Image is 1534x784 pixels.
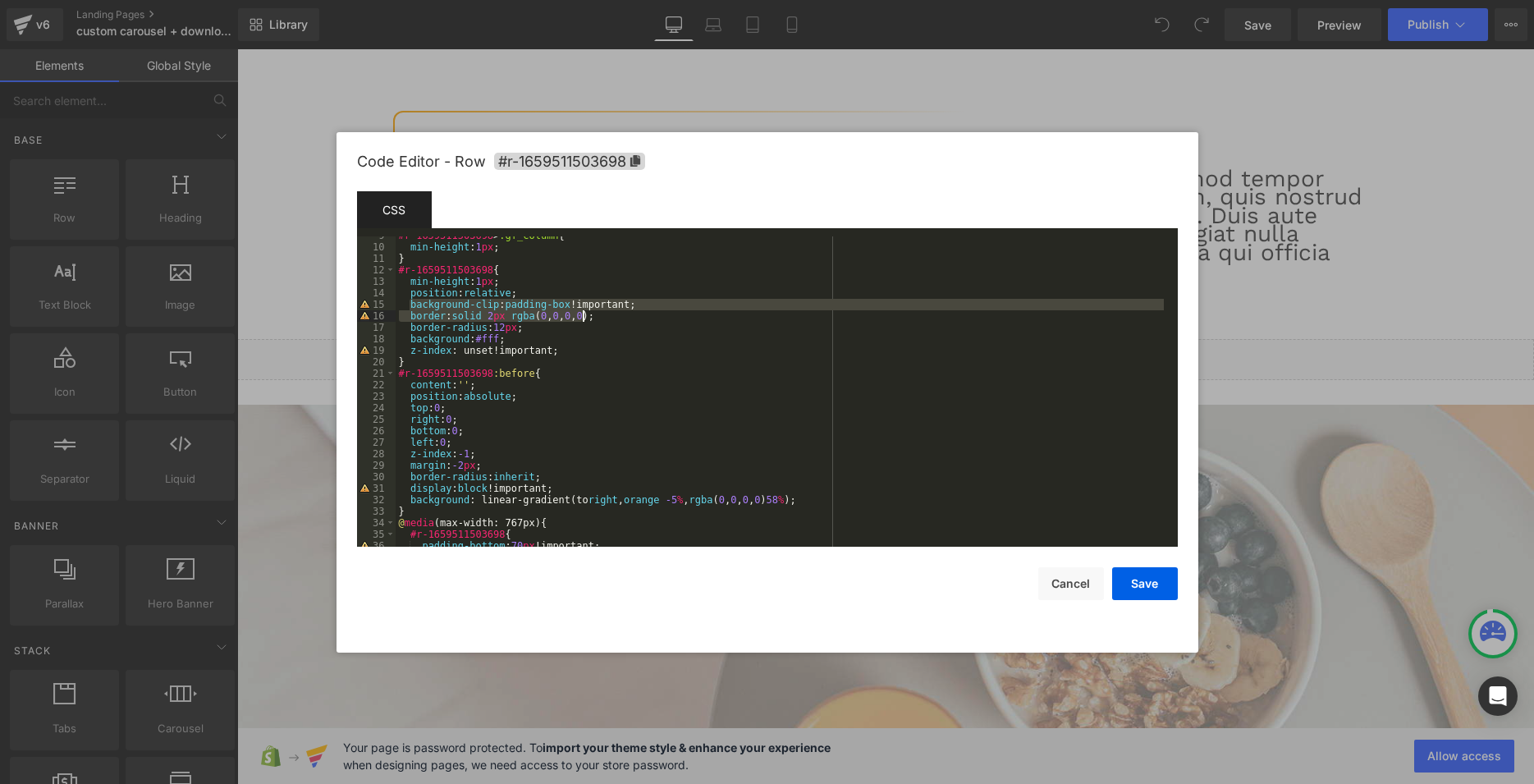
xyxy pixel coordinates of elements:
div: 31 [357,483,396,494]
div: 33 [357,506,396,517]
div: 16 [357,310,396,322]
div: 28 [357,448,396,460]
div: 27 [357,437,396,448]
div: Open Intercom Messenger [1478,676,1518,716]
div: 24 [357,402,396,414]
div: 14 [357,287,396,299]
button: Save [1112,567,1178,600]
span: Code Editor - Row [357,153,486,170]
div: 15 [357,299,396,310]
span: Click to copy [494,153,645,170]
div: 29 [357,460,396,471]
div: 17 [357,322,396,333]
div: 13 [357,276,396,287]
div: 11 [357,253,396,264]
div: 26 [357,425,396,437]
div: 21 [357,368,396,379]
div: 23 [357,391,396,402]
div: 22 [357,379,396,391]
div: 10 [357,241,396,253]
div: 19 [357,345,396,356]
div: CSS [357,191,432,228]
div: 12 [357,264,396,276]
p: Lorem ipsum dolor sit amet, consectetur adipiscing elit, sed do eiusmod tempor incididunt ut labo... [170,121,1127,231]
div: 18 [357,333,396,345]
h1: Your heading text goes here [168,544,1129,580]
div: 36 [357,540,396,552]
div: 30 [357,471,396,483]
button: Cancel [1038,567,1104,600]
div: 20 [357,356,396,368]
div: 34 [357,517,396,529]
div: 32 [357,494,396,506]
div: 35 [357,529,396,540]
div: 25 [357,414,396,425]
